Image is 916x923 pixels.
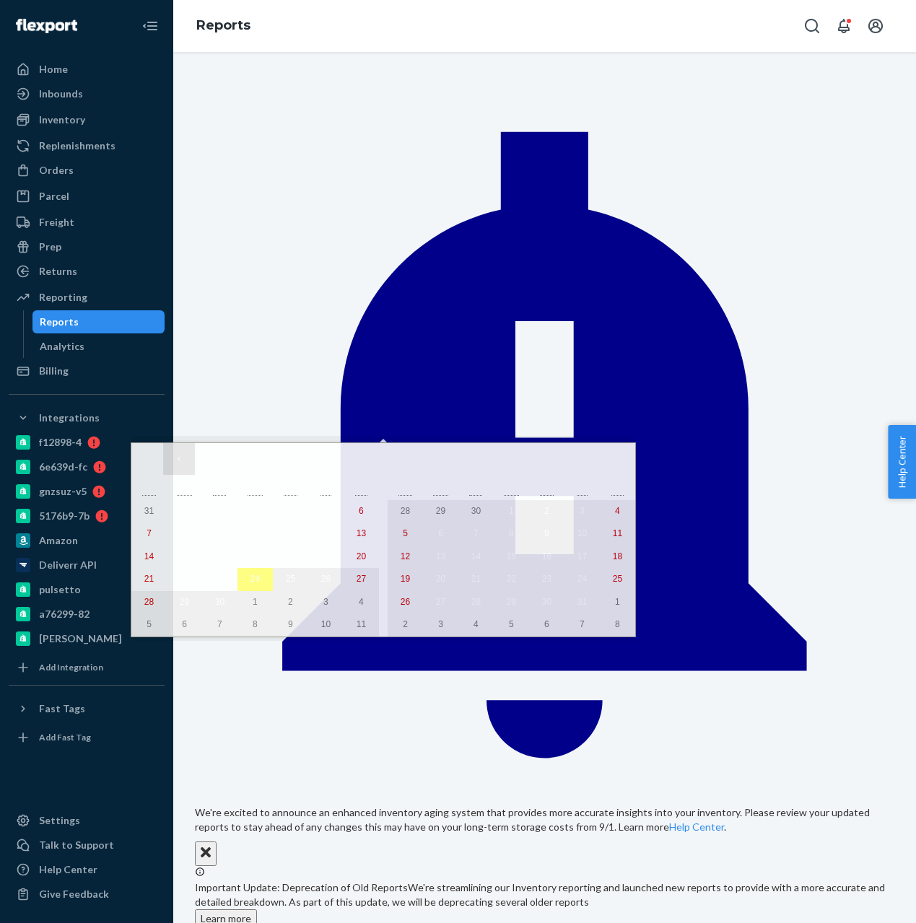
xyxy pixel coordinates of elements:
[359,506,364,516] abbr: September 6, 2025
[829,12,858,40] button: Open notifications
[142,488,156,496] abbr: Sunday
[202,522,237,546] button: September 9, 2025
[436,551,445,561] abbr: October 13, 2025
[9,260,165,283] a: Returns
[237,500,273,523] button: September 3, 2025
[284,488,297,496] abbr: Thursday
[458,546,494,569] button: October 14, 2025
[9,359,165,382] a: Billing
[288,619,293,629] abbr: October 9, 2025
[529,500,564,523] button: October 2, 2025
[436,506,445,516] abbr: September 29, 2025
[167,568,202,591] button: September 22, 2025
[177,488,192,496] abbr: Monday
[344,591,379,614] button: October 4, 2025
[509,619,514,629] abbr: November 5, 2025
[458,522,494,546] button: October 7, 2025
[544,506,549,516] abbr: October 2, 2025
[39,87,83,101] div: Inbounds
[542,551,551,561] abbr: October 16, 2025
[615,619,620,629] abbr: November 8, 2025
[273,500,308,523] button: September 4, 2025
[540,488,554,496] abbr: Thursday
[458,613,494,637] button: November 4, 2025
[273,546,308,569] button: September 18, 2025
[401,597,410,607] abbr: October 26, 2025
[39,533,78,548] div: Amazon
[273,591,308,614] button: October 2, 2025
[39,264,77,279] div: Returns
[39,509,90,523] div: 5176b9-7b
[253,597,258,607] abbr: October 1, 2025
[564,500,600,523] button: October 3, 2025
[144,506,154,516] abbr: August 31, 2025
[185,5,262,47] ol: breadcrumbs
[9,455,165,478] a: 6e639d-fc
[180,574,189,584] abbr: September 22, 2025
[39,113,85,127] div: Inventory
[32,335,165,358] a: Analytics
[9,480,165,503] a: gnzsuz-v5
[39,435,82,450] div: f12898-4
[308,568,344,591] button: September 26, 2025
[344,500,379,523] button: September 6, 2025
[131,443,163,475] button: «
[195,443,572,475] button: [DATE] – [DATE]
[131,522,167,546] button: September 7, 2025
[9,159,165,182] a: Orders
[144,551,154,561] abbr: September 14, 2025
[438,528,443,538] abbr: October 6, 2025
[494,568,529,591] button: October 22, 2025
[9,431,165,454] a: f12898-4
[39,838,114,852] div: Talk to Support
[600,591,635,614] button: November 1, 2025
[9,82,165,105] a: Inbounds
[321,528,331,538] abbr: September 12, 2025
[131,546,167,569] button: September 14, 2025
[202,546,237,569] button: September 16, 2025
[273,522,308,546] button: September 11, 2025
[494,522,529,546] button: October 8, 2025
[600,546,635,569] button: October 18, 2025
[248,488,263,496] abbr: Wednesday
[494,500,529,523] button: October 1, 2025
[180,597,189,607] abbr: September 29, 2025
[250,574,260,584] abbr: September 24, 2025
[458,591,494,614] button: October 28, 2025
[39,558,97,572] div: Deliverr API
[436,574,445,584] abbr: October 20, 2025
[217,619,222,629] abbr: October 7, 2025
[9,603,165,626] a: a76299-82
[9,211,165,234] a: Freight
[580,619,585,629] abbr: November 7, 2025
[39,661,103,673] div: Add Integration
[9,554,165,577] a: Deliverr API
[40,315,79,329] div: Reports
[504,488,519,496] abbr: Wednesday
[352,453,379,463] span: [DATE]
[253,619,258,629] abbr: October 8, 2025
[9,108,165,131] a: Inventory
[39,631,122,646] div: [PERSON_NAME]
[388,522,423,546] button: October 5, 2025
[403,528,408,538] abbr: October 5, 2025
[144,574,154,584] abbr: September 21, 2025
[572,443,603,475] button: ›
[9,834,165,857] a: Talk to Support
[215,574,224,584] abbr: September 23, 2025
[320,488,331,496] abbr: Friday
[544,619,549,629] abbr: November 6, 2025
[471,506,481,516] abbr: September 30, 2025
[308,546,344,569] button: September 19, 2025
[39,240,61,254] div: Prep
[474,528,479,538] abbr: October 7, 2025
[509,528,514,538] abbr: October 8, 2025
[577,574,587,584] abbr: October 24, 2025
[202,500,237,523] button: September 2, 2025
[323,597,328,607] abbr: October 3, 2025
[9,627,165,650] a: [PERSON_NAME]
[286,528,295,538] abbr: September 11, 2025
[401,574,410,584] abbr: October 19, 2025
[39,887,109,901] div: Give Feedback
[40,339,84,354] div: Analytics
